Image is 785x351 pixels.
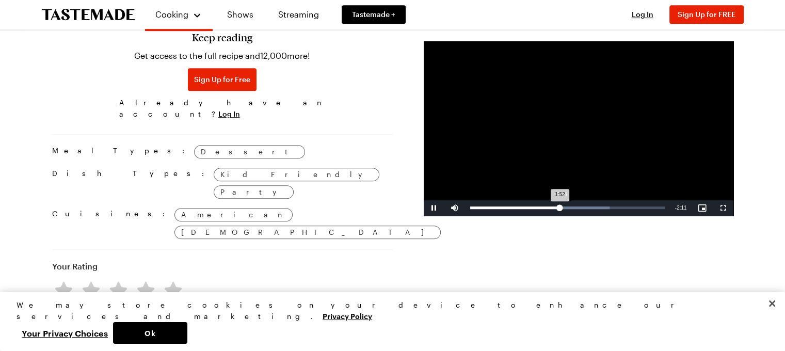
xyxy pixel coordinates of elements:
button: Your Privacy Choices [17,322,113,344]
span: Cooking [155,9,188,19]
button: Fullscreen [713,200,733,216]
a: Tastemade + [342,5,406,24]
p: Get access to the full recipe and 12,000 more! [134,50,310,62]
button: Pause [424,200,444,216]
span: American [181,209,286,220]
a: Kid Friendly [214,168,379,181]
a: Party [214,185,294,199]
button: Log In [218,109,240,119]
a: To Tastemade Home Page [42,9,135,21]
span: 2:11 [677,205,686,211]
span: - [675,205,677,211]
div: We may store cookies on your device to enhance our services and marketing. [17,299,760,322]
video-js: Video Player [424,41,733,216]
button: Mute [444,200,465,216]
span: Already have an account? [119,97,326,120]
h4: Your Rating [52,260,98,273]
a: Dessert [194,145,305,158]
span: [DEMOGRAPHIC_DATA] [181,227,434,238]
span: Party [220,186,287,198]
span: Log In [632,10,653,19]
span: Tastemade + [352,9,395,20]
span: Cuisines: [52,208,170,239]
span: Sign Up for FREE [678,10,735,19]
div: Privacy [17,299,760,344]
span: Sign Up for Free [194,74,250,85]
div: Progress Bar [470,206,665,209]
button: Log In [622,9,663,20]
button: Ok [113,322,187,344]
span: Meal Types: [52,145,190,158]
a: More information about your privacy, opens in a new tab [323,311,372,321]
span: Kid Friendly [220,169,373,180]
a: [DEMOGRAPHIC_DATA] [174,226,441,239]
span: Dish Types: [52,168,210,199]
a: American [174,208,293,221]
button: Picture-in-Picture [692,200,713,216]
h3: Keep reading [192,31,252,43]
button: Cooking [155,4,202,25]
button: Sign Up for FREE [669,5,744,24]
button: Sign Up for Free [188,68,257,91]
button: Close [761,292,783,315]
span: Dessert [201,146,298,157]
